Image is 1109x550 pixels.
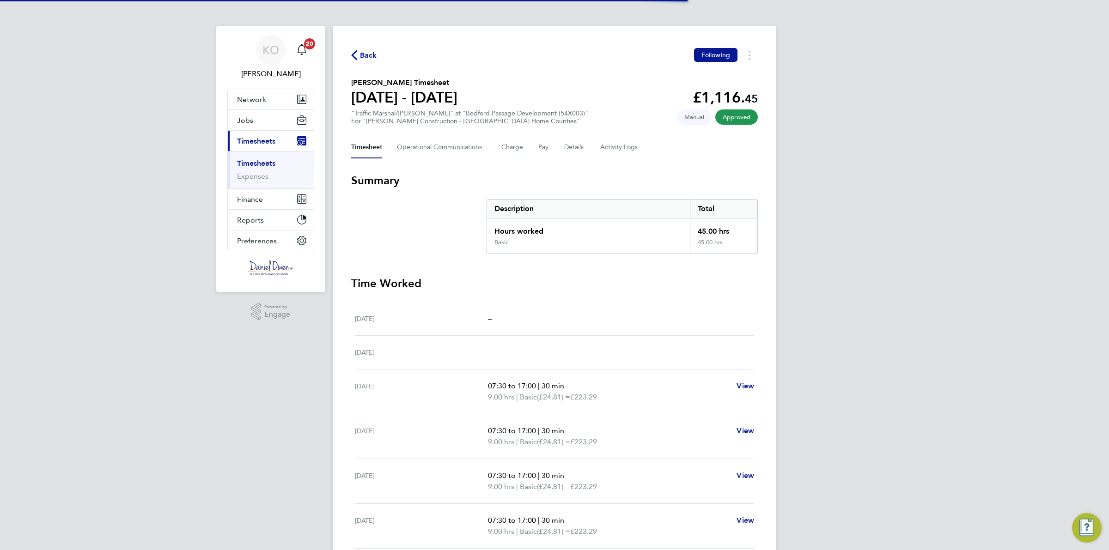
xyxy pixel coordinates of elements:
[397,136,487,158] button: Operational Communications
[538,381,540,390] span: |
[537,393,570,401] span: (£24.81) =
[516,482,518,491] span: |
[237,116,253,125] span: Jobs
[693,89,758,106] app-decimal: £1,116.
[570,482,597,491] span: £223.29
[570,393,597,401] span: £223.29
[538,471,540,480] span: |
[351,136,382,158] button: Timesheet
[355,425,488,447] div: [DATE]
[228,189,314,209] button: Finance
[237,172,268,181] a: Expenses
[520,392,537,403] span: Basic
[304,38,315,49] span: 20
[542,381,564,390] span: 30 min
[360,50,377,61] span: Back
[355,313,488,324] div: [DATE]
[690,199,757,218] div: Total
[542,426,564,435] span: 30 min
[737,470,754,481] a: View
[248,260,294,275] img: danielowen-logo-retina.png
[488,381,536,390] span: 07:30 to 17:00
[600,136,639,158] button: Activity Logs
[542,516,564,525] span: 30 min
[251,303,291,320] a: Powered byEngage
[564,136,585,158] button: Details
[237,236,277,245] span: Preferences
[737,426,754,435] span: View
[520,481,537,492] span: Basic
[737,381,754,390] span: View
[1072,513,1102,543] button: Engage Resource Center
[488,314,492,323] span: –
[570,437,597,446] span: £223.29
[237,195,263,204] span: Finance
[355,515,488,537] div: [DATE]
[351,173,758,188] h3: Summary
[488,527,514,536] span: 9.00 hrs
[537,482,570,491] span: (£24.81) =
[690,239,757,254] div: 45.00 hrs
[737,425,754,436] a: View
[351,49,377,61] button: Back
[570,527,597,536] span: £223.29
[488,393,514,401] span: 9.00 hrs
[501,136,524,158] button: Charge
[488,471,536,480] span: 07:30 to 17:00
[487,199,758,254] div: Summary
[351,109,588,125] div: "Traffic Marshal/[PERSON_NAME]" at "Bedford Passage Development (54X003)"
[355,470,488,492] div: [DATE]
[351,88,457,107] h1: [DATE] - [DATE]
[228,89,314,109] button: Network
[694,48,737,62] button: Following
[520,436,537,447] span: Basic
[228,110,314,130] button: Jobs
[228,131,314,151] button: Timesheets
[690,218,757,239] div: 45.00 hrs
[227,35,314,79] a: KO[PERSON_NAME]
[351,77,457,88] h2: [PERSON_NAME] Timesheet
[292,35,311,65] a: 20
[487,199,690,218] div: Description
[488,516,536,525] span: 07:30 to 17:00
[228,210,314,230] button: Reports
[516,527,518,536] span: |
[516,437,518,446] span: |
[228,230,314,251] button: Preferences
[488,482,514,491] span: 9.00 hrs
[227,68,314,79] span: Kayleigh O'Donnell
[216,26,325,292] nav: Main navigation
[737,516,754,525] span: View
[355,381,488,403] div: [DATE]
[537,437,570,446] span: (£24.81) =
[741,48,758,62] button: Timesheets Menu
[538,516,540,525] span: |
[701,51,730,59] span: Following
[227,260,314,275] a: Go to home page
[677,109,712,125] span: This timesheet was manually created.
[355,347,488,358] div: [DATE]
[494,239,508,246] div: Basic
[745,92,758,105] span: 45
[237,216,264,224] span: Reports
[237,159,275,168] a: Timesheets
[715,109,758,125] span: This timesheet has been approved.
[537,527,570,536] span: (£24.81) =
[237,137,275,145] span: Timesheets
[351,117,588,125] div: For "[PERSON_NAME] Construction - [GEOGRAPHIC_DATA] Home Counties"
[488,426,536,435] span: 07:30 to 17:00
[237,95,266,104] span: Network
[737,381,754,392] a: View
[737,471,754,480] span: View
[538,136,549,158] button: Pay
[228,151,314,188] div: Timesheets
[264,303,290,311] span: Powered by
[538,426,540,435] span: |
[264,311,290,319] span: Engage
[516,393,518,401] span: |
[542,471,564,480] span: 30 min
[520,526,537,537] span: Basic
[737,515,754,526] a: View
[488,437,514,446] span: 9.00 hrs
[351,276,758,291] h3: Time Worked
